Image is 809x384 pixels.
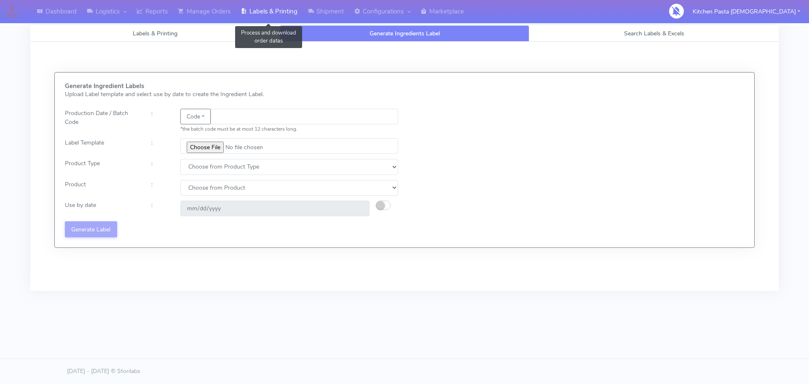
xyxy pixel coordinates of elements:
div: : [145,109,174,133]
div: : [145,159,174,175]
span: Search Labels & Excels [624,30,684,38]
div: Use by date [59,201,145,216]
button: Generate Label [65,221,117,237]
span: Generate Ingredients Label [370,30,440,38]
div: Product [59,180,145,196]
div: Label Template [59,138,145,154]
div: Product Type [59,159,145,175]
h5: Generate Ingredient Labels [65,83,398,90]
ul: Tabs [30,25,779,42]
p: Upload Label template and select use by date to create the Ingredient Label. [65,90,398,99]
div: : [145,201,174,216]
div: Production Date / Batch Code [59,109,145,133]
div: : [145,138,174,154]
button: Code [180,109,211,124]
div: : [145,180,174,196]
small: *the batch code must be at most 12 characters long. [180,126,297,132]
span: Labels & Printing [133,30,177,38]
button: Kitchen Pasta [DEMOGRAPHIC_DATA] [686,3,806,20]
